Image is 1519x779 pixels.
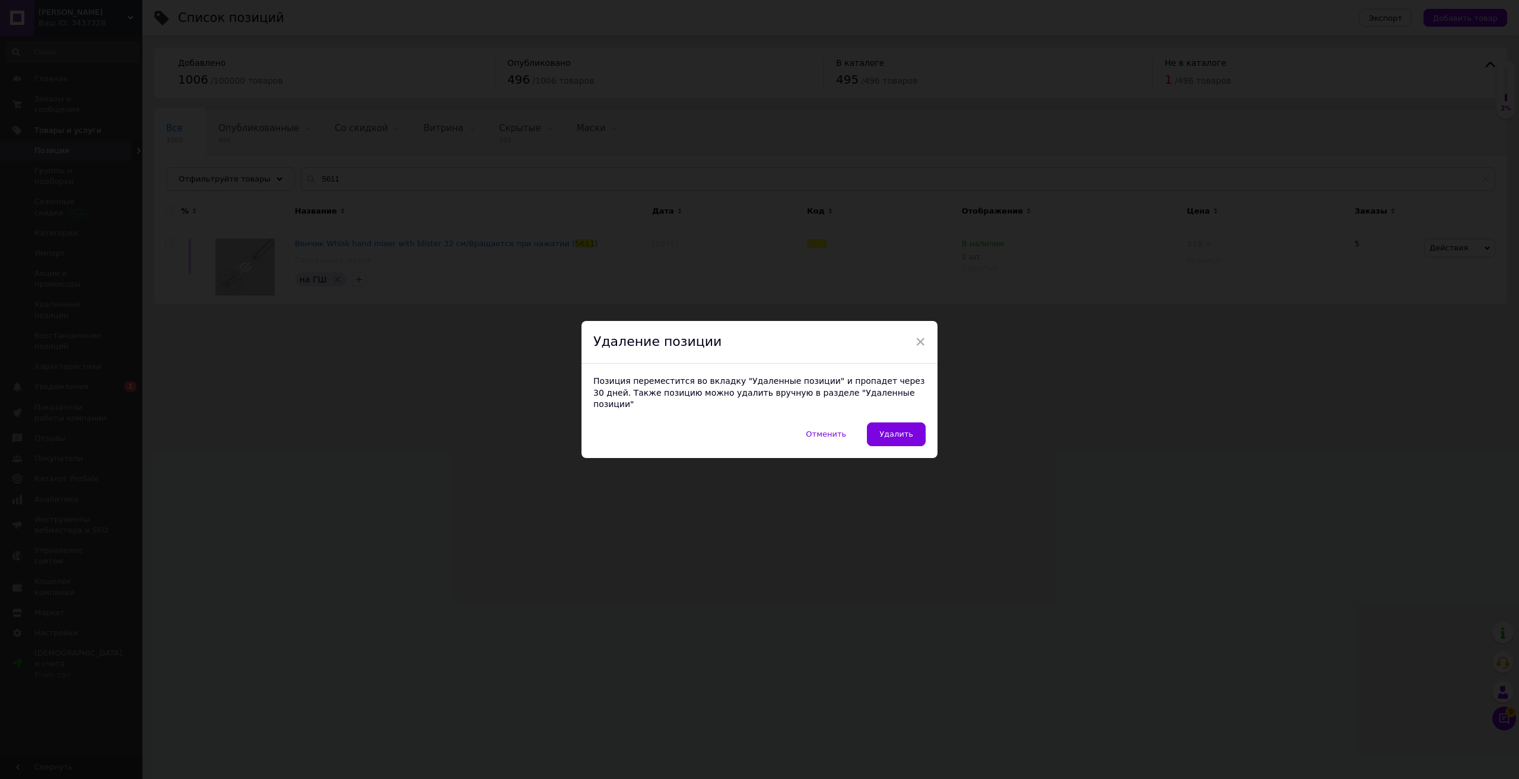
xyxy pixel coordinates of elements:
span: Позиция переместится во вкладку "Удаленные позиции" и пропадет через 30 дней. Также позицию можно... [593,376,924,409]
button: Отменить [793,422,859,446]
span: × [915,332,926,352]
span: Удалить [879,430,913,438]
span: Отменить [806,430,846,438]
button: Удалить [867,422,926,446]
span: Удаление позиции [593,334,722,349]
